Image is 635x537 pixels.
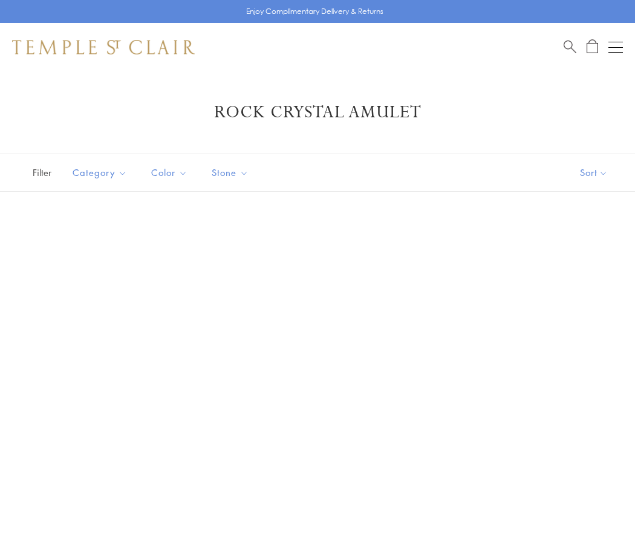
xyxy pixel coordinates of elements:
[206,165,258,180] span: Stone
[587,39,598,54] a: Open Shopping Bag
[246,5,383,18] p: Enjoy Complimentary Delivery & Returns
[608,40,623,54] button: Open navigation
[30,102,605,123] h1: Rock Crystal Amulet
[67,165,136,180] span: Category
[564,39,576,54] a: Search
[63,159,136,186] button: Category
[12,40,195,54] img: Temple St. Clair
[142,159,197,186] button: Color
[553,154,635,191] button: Show sort by
[145,165,197,180] span: Color
[203,159,258,186] button: Stone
